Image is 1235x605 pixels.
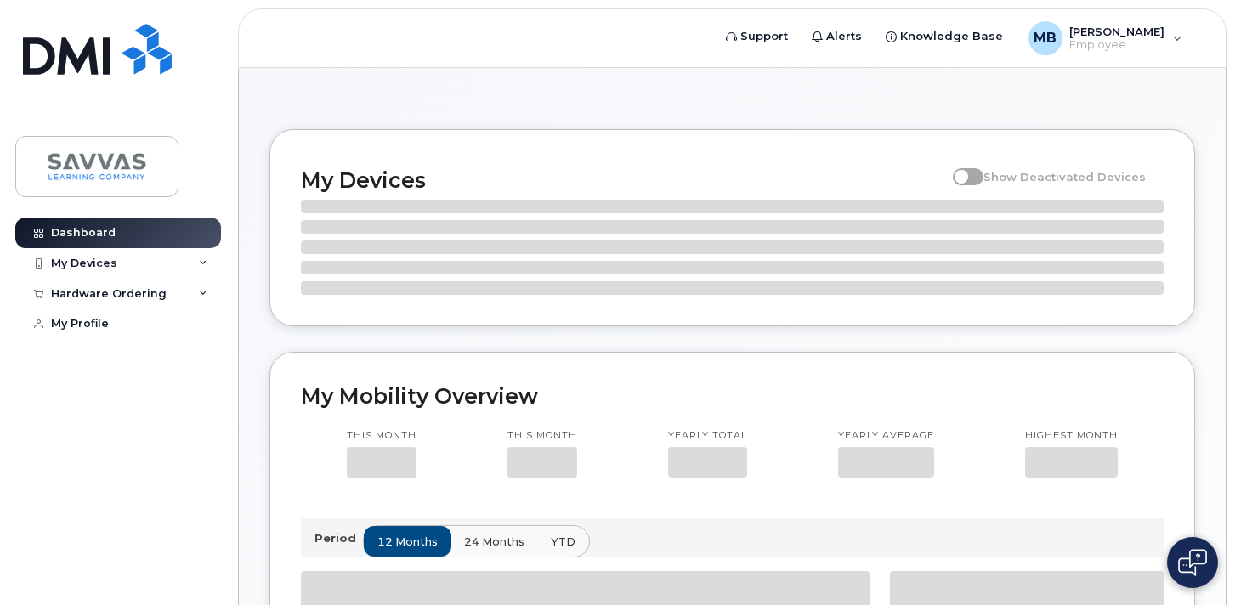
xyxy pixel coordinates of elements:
p: This month [507,429,577,443]
p: Highest month [1025,429,1118,443]
h2: My Devices [301,167,944,193]
p: This month [347,429,416,443]
input: Show Deactivated Devices [953,161,966,174]
span: 24 months [464,534,524,550]
p: Yearly average [838,429,934,443]
span: YTD [551,534,575,550]
span: Show Deactivated Devices [983,170,1146,184]
p: Yearly total [668,429,747,443]
p: Period [314,530,363,546]
h2: My Mobility Overview [301,383,1164,409]
img: Open chat [1178,549,1207,576]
